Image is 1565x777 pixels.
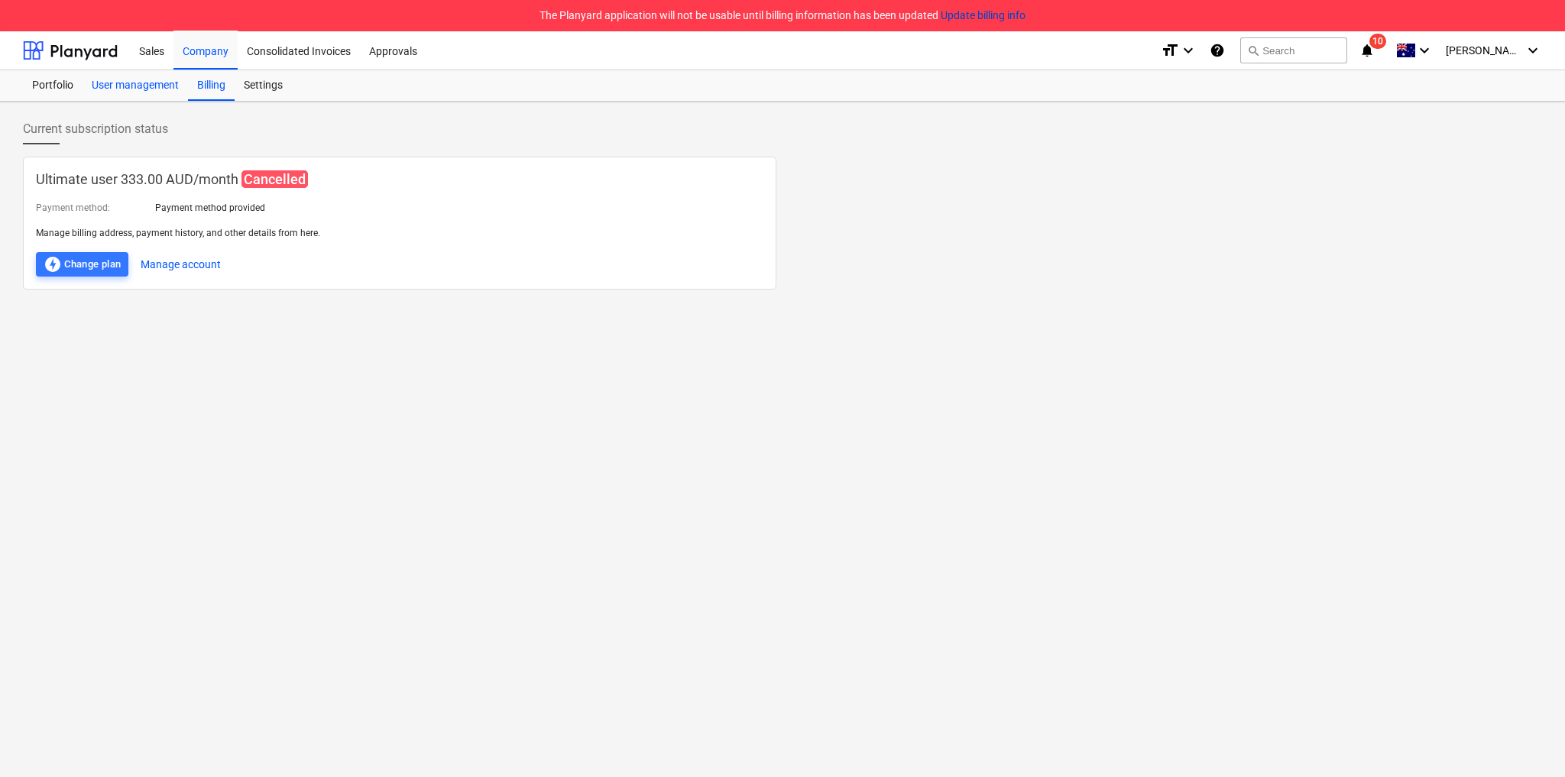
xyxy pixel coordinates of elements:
[1489,704,1565,777] iframe: Chat Widget
[1369,34,1386,49] span: 10
[941,8,1026,24] button: Update billing info
[155,202,265,215] p: Payment method provided
[36,252,128,277] button: Change plan
[44,255,121,274] div: Change plan
[1359,41,1375,60] i: notifications
[1179,41,1197,60] i: keyboard_arrow_down
[360,31,426,70] a: Approvals
[539,8,1026,24] p: The Planyard application will not be usable until billing information has been updated
[1161,41,1179,60] i: format_size
[36,227,763,240] p: Manage billing address, payment history, and other details from here.
[188,70,235,101] a: Billing
[238,31,360,70] a: Consolidated Invoices
[44,255,62,274] span: offline_bolt
[1524,41,1542,60] i: keyboard_arrow_down
[23,120,168,138] span: Current subscription status
[1210,41,1225,60] i: Knowledge base
[1247,44,1259,57] span: search
[173,31,238,70] a: Company
[141,252,221,277] button: Manage account
[1415,41,1434,60] i: keyboard_arrow_down
[241,170,308,188] span: Cancelled
[1446,44,1522,57] span: [PERSON_NAME]
[1240,37,1347,63] button: Search
[23,70,83,101] a: Portfolio
[130,31,173,70] a: Sales
[36,170,763,189] p: Ultimate user 333.00 AUD / month
[235,70,292,101] a: Settings
[36,202,110,215] p: Payment method :
[83,70,188,101] a: User management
